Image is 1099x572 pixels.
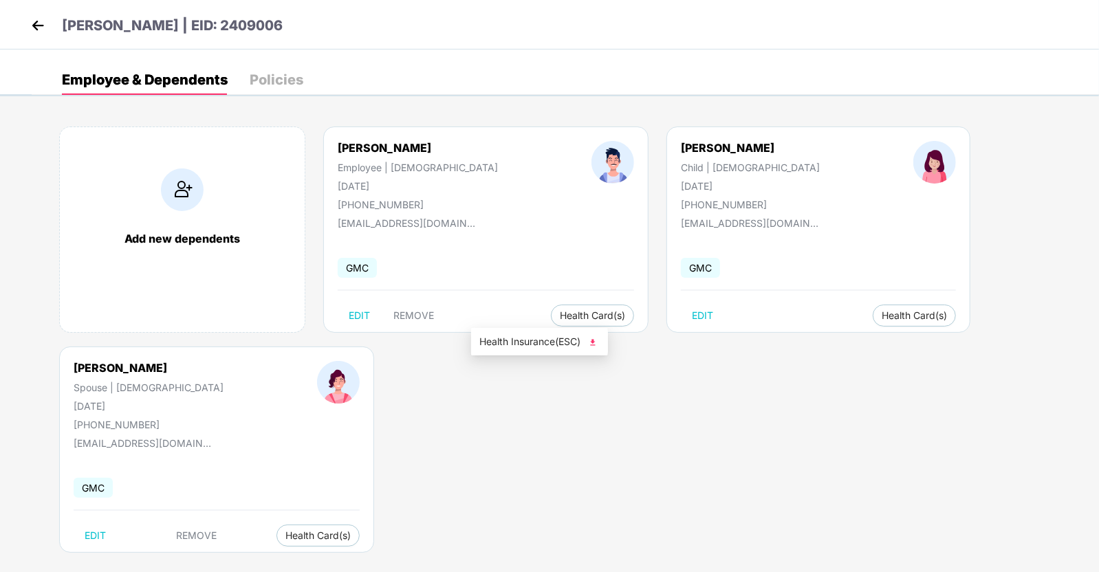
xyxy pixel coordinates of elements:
[317,361,360,404] img: profileImage
[28,15,48,36] img: back
[338,180,498,192] div: [DATE]
[393,310,434,321] span: REMOVE
[338,305,381,327] button: EDIT
[681,305,724,327] button: EDIT
[560,312,625,319] span: Health Card(s)
[74,478,113,498] span: GMC
[166,525,228,547] button: REMOVE
[74,400,224,412] div: [DATE]
[873,305,956,327] button: Health Card(s)
[338,258,377,278] span: GMC
[85,530,106,541] span: EDIT
[681,217,818,229] div: [EMAIL_ADDRESS][DOMAIN_NAME]
[551,305,634,327] button: Health Card(s)
[161,168,204,211] img: addIcon
[349,310,370,321] span: EDIT
[285,532,351,539] span: Health Card(s)
[591,141,634,184] img: profileImage
[276,525,360,547] button: Health Card(s)
[382,305,445,327] button: REMOVE
[62,15,283,36] p: [PERSON_NAME] | EID: 2409006
[250,73,303,87] div: Policies
[177,530,217,541] span: REMOVE
[681,180,820,192] div: [DATE]
[74,232,291,245] div: Add new dependents
[74,419,224,430] div: [PHONE_NUMBER]
[338,217,475,229] div: [EMAIL_ADDRESS][DOMAIN_NAME]
[681,258,720,278] span: GMC
[338,162,498,173] div: Employee | [DEMOGRAPHIC_DATA]
[62,73,228,87] div: Employee & Dependents
[74,437,211,449] div: [EMAIL_ADDRESS][DOMAIN_NAME]
[681,162,820,173] div: Child | [DEMOGRAPHIC_DATA]
[338,141,498,155] div: [PERSON_NAME]
[681,141,820,155] div: [PERSON_NAME]
[586,335,600,349] img: svg+xml;base64,PHN2ZyB4bWxucz0iaHR0cDovL3d3dy53My5vcmcvMjAwMC9zdmciIHhtbG5zOnhsaW5rPSJodHRwOi8vd3...
[338,199,498,210] div: [PHONE_NUMBER]
[74,382,224,393] div: Spouse | [DEMOGRAPHIC_DATA]
[681,199,820,210] div: [PHONE_NUMBER]
[913,141,956,184] img: profileImage
[479,334,600,349] span: Health Insurance(ESC)
[882,312,947,319] span: Health Card(s)
[74,361,224,375] div: [PERSON_NAME]
[74,525,117,547] button: EDIT
[692,310,713,321] span: EDIT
